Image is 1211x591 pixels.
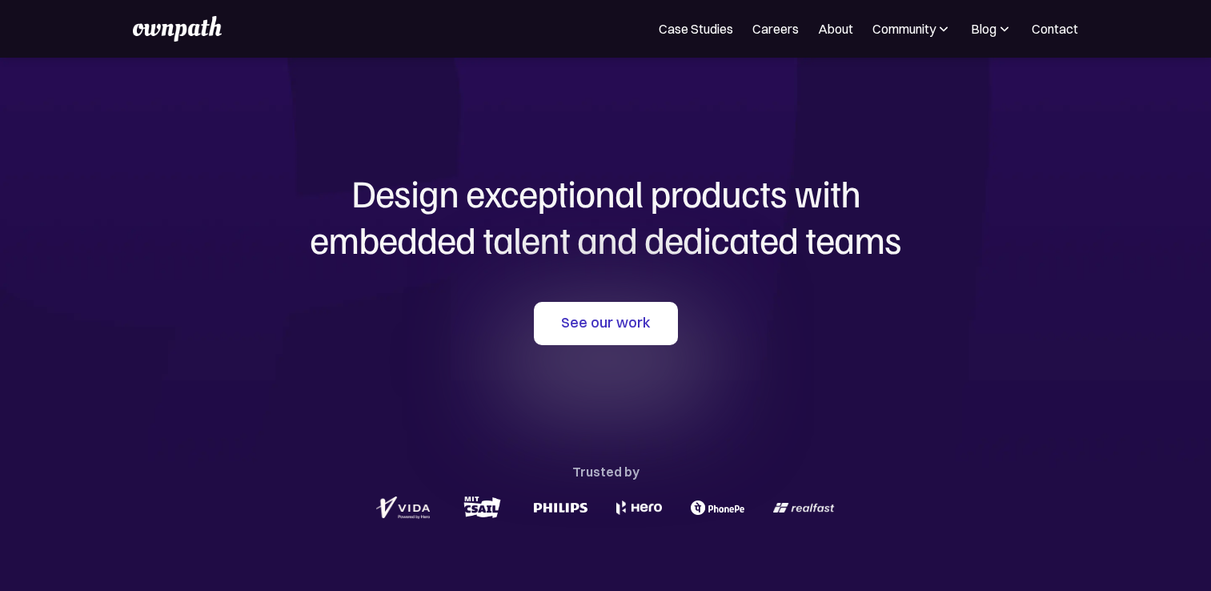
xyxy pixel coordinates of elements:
a: Contact [1032,19,1078,38]
a: See our work [534,302,678,345]
div: Community [872,19,952,38]
div: Community [872,19,936,38]
a: Case Studies [659,19,733,38]
a: About [818,19,853,38]
a: Careers [752,19,799,38]
div: Trusted by [572,460,640,483]
div: Blog [971,19,1013,38]
div: Blog [971,19,996,38]
h1: Design exceptional products with embedded talent and dedicated teams [222,170,990,262]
